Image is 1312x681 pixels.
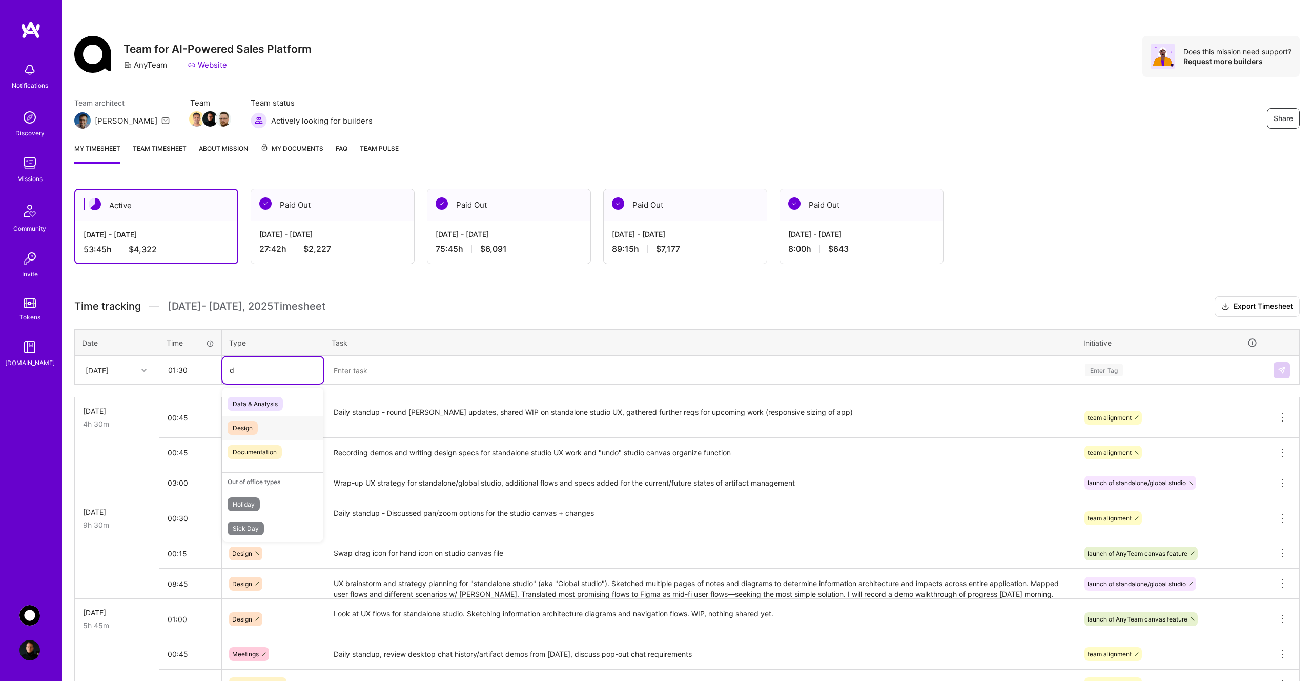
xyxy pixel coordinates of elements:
[19,312,40,323] div: Tokens
[232,615,252,623] span: Design
[1088,514,1132,522] span: team alignment
[1088,615,1187,623] span: launch of AnyTeam canvas feature
[325,398,1075,437] textarea: Daily standup - round [PERSON_NAME] updates, shared WIP on standalone studio UX, gathered further...
[86,365,109,375] div: [DATE]
[1221,302,1229,312] i: icon Download
[1085,362,1123,378] div: Enter Tag
[1215,296,1300,317] button: Export Timesheet
[612,244,758,254] div: 89:15 h
[74,143,120,164] a: My timesheet
[259,197,272,210] img: Paid Out
[228,522,264,535] span: Sick Day
[1183,56,1291,66] div: Request more builders
[133,143,187,164] a: Team timesheet
[228,421,258,435] span: Design
[159,404,221,431] input: HH:MM
[1183,47,1291,56] div: Does this mission need support?
[260,143,323,154] span: My Documents
[222,472,323,491] div: Out of office types
[1088,650,1132,658] span: team alignment
[19,153,40,173] img: teamwork
[259,244,406,254] div: 27:42 h
[84,244,229,255] div: 53:45 h
[83,620,151,631] div: 5h 45m
[228,445,282,459] span: Documentation
[13,223,46,234] div: Community
[83,519,151,530] div: 9h 30m
[202,111,218,127] img: Team Member Avatar
[74,36,111,73] img: Company Logo
[612,229,758,239] div: [DATE] - [DATE]
[159,606,221,633] input: HH:MM
[360,143,399,164] a: Team Pulse
[788,229,935,239] div: [DATE] - [DATE]
[22,269,38,279] div: Invite
[325,539,1075,568] textarea: Swap drag icon for hand icon on studio canvas file
[271,115,373,126] span: Actively looking for builders
[325,439,1075,467] textarea: Recording demos and writing design specs for standalone studio UX work and "undo" studio canvas o...
[336,143,347,164] a: FAQ
[188,59,227,70] a: Website
[436,244,582,254] div: 75:45 h
[17,605,43,626] a: AnyTeam: Team for AI-Powered Sales Platform
[1278,366,1286,374] img: Submit
[74,300,141,313] span: Time tracking
[325,499,1075,538] textarea: Daily standup - Discussed pan/zoom options for the studio canvas + changes
[12,80,48,91] div: Notifications
[167,337,214,348] div: Time
[83,418,151,429] div: 4h 30m
[259,229,406,239] div: [DATE] - [DATE]
[436,229,582,239] div: [DATE] - [DATE]
[159,540,221,567] input: HH:MM
[15,128,45,138] div: Discovery
[84,229,229,240] div: [DATE] - [DATE]
[1088,414,1132,422] span: team alignment
[232,550,252,557] span: Design
[19,605,40,626] img: AnyTeam: Team for AI-Powered Sales Platform
[159,570,221,597] input: HH:MM
[95,115,157,126] div: [PERSON_NAME]
[159,640,221,668] input: HH:MM
[17,173,43,184] div: Missions
[656,244,680,254] span: $7,177
[190,110,203,128] a: Team Member Avatar
[260,143,323,164] a: My Documents
[1274,113,1293,124] span: Share
[216,111,231,127] img: Team Member Avatar
[159,505,221,532] input: HH:MM
[141,368,147,373] i: icon Chevron
[1083,337,1258,349] div: Initiative
[325,640,1075,669] textarea: Daily standup, review desktop chat history/artifact demos from [DATE], discuss pop-out chat requi...
[124,61,132,69] i: icon CompanyGray
[17,198,42,223] img: Community
[19,248,40,269] img: Invite
[124,59,167,70] div: AnyTeam
[89,198,101,210] img: Active
[828,244,849,254] span: $643
[480,244,507,254] span: $6,091
[74,97,170,108] span: Team architect
[159,469,221,496] input: HH:MM
[222,329,324,356] th: Type
[5,357,55,368] div: [DOMAIN_NAME]
[325,600,1075,638] textarea: Look at UX flows for standalone studio. Sketching information architecture diagrams and navigatio...
[1088,479,1186,487] span: launch of standalone/global studio
[20,21,41,39] img: logo
[1088,580,1186,588] span: launch of standalone/global studio
[159,439,221,466] input: HH:MM
[160,356,221,384] input: HH:MM
[19,107,40,128] img: discovery
[788,197,801,210] img: Paid Out
[325,469,1075,497] textarea: Wrap-up UX strategy for standalone/global studio, additional flows and specs added for the curren...
[190,97,230,108] span: Team
[199,143,248,164] a: About Mission
[1151,44,1175,69] img: Avatar
[251,112,267,129] img: Actively looking for builders
[124,43,312,55] h3: Team for AI-Powered Sales Platform
[17,640,43,660] a: User Avatar
[232,580,252,588] span: Design
[217,110,230,128] a: Team Member Avatar
[612,197,624,210] img: Paid Out
[780,189,943,221] div: Paid Out
[161,116,170,125] i: icon Mail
